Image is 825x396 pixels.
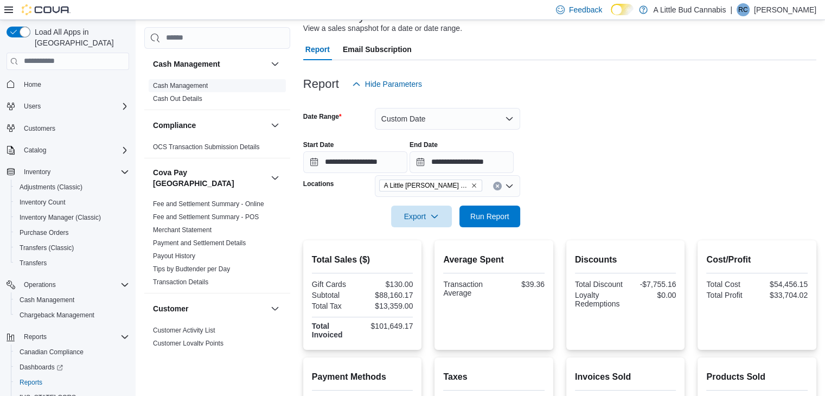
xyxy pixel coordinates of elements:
p: | [730,3,732,16]
a: Merchant Statement [153,226,212,234]
span: Adjustments (Classic) [15,181,129,194]
div: Cova Pay [GEOGRAPHIC_DATA] [144,197,290,293]
div: Total Discount [575,280,623,289]
button: Users [2,99,133,114]
a: Dashboards [11,360,133,375]
div: View a sales snapshot for a date or date range. [303,23,462,34]
a: Payment and Settlement Details [153,239,246,247]
h2: Taxes [443,371,545,384]
span: Customer Loyalty Points [153,339,223,348]
button: Compliance [153,120,266,131]
span: Inventory [20,165,129,178]
span: Chargeback Management [20,311,94,320]
a: Cash Management [153,82,208,90]
button: Cova Pay [GEOGRAPHIC_DATA] [153,167,266,189]
h2: Average Spent [443,253,545,266]
span: Transfers [20,259,47,267]
img: Cova [22,4,71,15]
button: Adjustments (Classic) [11,180,133,195]
button: Canadian Compliance [11,344,133,360]
span: Canadian Compliance [15,346,129,359]
span: RC [738,3,747,16]
a: Transaction Details [153,278,208,286]
div: Total Profit [706,291,754,299]
span: Catalog [24,146,46,155]
label: End Date [410,140,438,149]
span: Reports [20,330,129,343]
button: Export [391,206,452,227]
h2: Products Sold [706,371,808,384]
div: -$7,755.16 [628,280,676,289]
span: Operations [24,280,56,289]
a: Tips by Budtender per Day [153,265,230,273]
label: Locations [303,180,334,188]
span: A Little [PERSON_NAME] Rock [384,180,469,191]
button: Catalog [2,143,133,158]
span: Purchase Orders [20,228,69,237]
span: Reports [15,376,129,389]
a: Fee and Settlement Summary - Online [153,200,264,208]
a: Reports [15,376,47,389]
div: Customer [144,324,290,393]
a: Purchase Orders [15,226,73,239]
span: Customers [24,124,55,133]
a: Customer Activity List [153,327,215,334]
a: Transfers [15,257,51,270]
a: Inventory Count [15,196,70,209]
p: A Little Bud Cannabis [653,3,726,16]
a: Customer Loyalty Points [153,340,223,347]
a: Customers [20,122,60,135]
h3: Report [303,78,339,91]
button: Custom Date [375,108,520,130]
span: Cash Management [15,293,129,306]
label: Start Date [303,140,334,149]
button: Home [2,76,133,92]
div: Gift Cards [312,280,360,289]
a: OCS Transaction Submission Details [153,143,260,151]
button: Users [20,100,45,113]
span: Email Subscription [343,39,412,60]
button: Transfers (Classic) [11,240,133,256]
span: Customer Activity List [153,326,215,335]
h3: Cash Management [153,59,220,69]
button: Catalog [20,144,50,157]
button: Inventory Manager (Classic) [11,210,133,225]
button: Transfers [11,256,133,271]
span: Reports [24,333,47,341]
div: $88,160.17 [364,291,413,299]
a: Payout History [153,252,195,260]
p: [PERSON_NAME] [754,3,816,16]
span: Fee and Settlement Summary - POS [153,213,259,221]
span: Reports [20,378,42,387]
div: Rakim Chappell-Knibbs [737,3,750,16]
span: Chargeback Management [15,309,129,322]
span: Customers [20,122,129,135]
span: Tips by Budtender per Day [153,265,230,273]
a: Home [20,78,46,91]
span: Payout History [153,252,195,260]
span: A Little Bud White Rock [379,180,482,191]
h3: Compliance [153,120,196,131]
h2: Payment Methods [312,371,413,384]
button: Cash Management [268,58,282,71]
div: Cash Management [144,79,290,110]
span: Export [398,206,445,227]
span: Load All Apps in [GEOGRAPHIC_DATA] [30,27,129,48]
span: Dark Mode [611,15,611,16]
a: Adjustments (Classic) [15,181,87,194]
span: Dashboards [20,363,63,372]
span: Inventory Manager (Classic) [15,211,129,224]
span: Inventory [24,168,50,176]
button: Compliance [268,119,282,132]
button: Cash Management [153,59,266,69]
a: Cash Management [15,293,79,306]
button: Purchase Orders [11,225,133,240]
span: Run Report [470,211,509,222]
a: Inventory Manager (Classic) [15,211,105,224]
button: Reports [20,330,51,343]
h2: Invoices Sold [575,371,676,384]
span: Hide Parameters [365,79,422,90]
